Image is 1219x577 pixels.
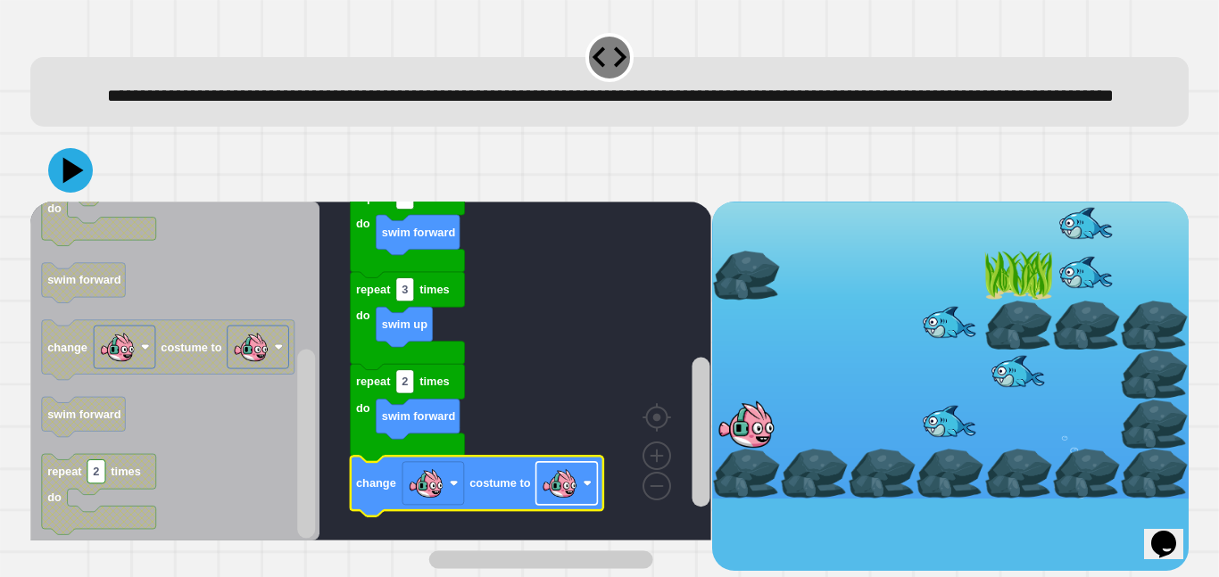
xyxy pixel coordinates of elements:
[47,341,87,354] text: change
[356,309,370,322] text: do
[112,465,141,478] text: times
[356,217,370,230] text: do
[402,283,408,296] text: 3
[356,476,396,490] text: change
[30,202,711,571] div: Blockly Workspace
[382,226,456,239] text: swim forward
[356,401,370,415] text: do
[47,274,121,287] text: swim forward
[356,375,391,388] text: repeat
[47,491,62,505] text: do
[382,317,427,331] text: swim up
[469,476,530,490] text: costume to
[47,465,82,478] text: repeat
[47,408,121,421] text: swim forward
[382,409,456,423] text: swim forward
[94,465,100,478] text: 2
[419,283,449,296] text: times
[1144,506,1201,559] iframe: chat widget
[419,375,449,388] text: times
[162,341,222,354] text: costume to
[356,283,391,296] text: repeat
[47,202,62,216] text: do
[402,375,408,388] text: 2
